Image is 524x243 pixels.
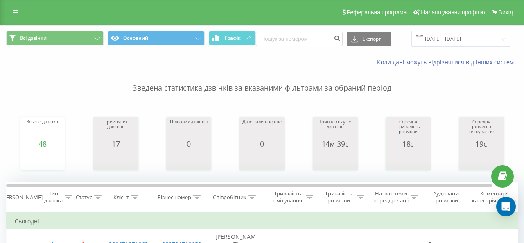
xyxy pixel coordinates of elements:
div: 48 [26,140,59,148]
div: 19с [461,140,502,148]
span: Реферальна програма [347,9,407,16]
div: 17 [95,140,136,148]
span: Налаштування профілю [421,9,485,16]
div: Середня тривалість розмови [388,119,429,140]
div: Назва схеми переадресації [373,190,409,204]
div: Цільових дзвінків [170,119,208,140]
div: 0 [170,140,208,148]
button: Всі дзвінки [6,31,104,45]
div: Тип дзвінка [44,190,63,204]
div: Open Intercom Messenger [496,197,516,216]
div: 18с [388,140,429,148]
div: Бізнес номер [158,194,191,201]
button: Основний [108,31,205,45]
span: Вихід [499,9,513,16]
div: [PERSON_NAME] [1,194,43,201]
div: Тривалість розмови [323,190,355,204]
div: Клієнт [113,194,129,201]
div: Дзвонили вперше [242,119,282,140]
span: Графік [225,35,241,41]
div: 14м 39с [315,140,356,148]
div: Прийнятих дзвінків [95,119,136,140]
a: Коли дані можуть відрізнятися вiд інших систем [377,58,518,66]
button: Експорт [347,32,391,46]
div: Аудіозапис розмови [427,190,467,204]
div: Співробітник [213,194,246,201]
p: Зведена статистика дзвінків за вказаними фільтрами за обраний період [6,66,518,93]
div: Середня тривалість очікування [461,119,502,140]
div: 0 [242,140,282,148]
div: Статус [76,194,92,201]
button: Графік [209,31,256,45]
input: Пошук за номером [256,32,343,46]
div: Коментар/категорія дзвінка [470,190,518,204]
div: Всього дзвінків [26,119,59,140]
div: Тривалість усіх дзвінків [315,119,356,140]
span: Всі дзвінки [20,35,47,41]
div: Тривалість очікування [271,190,304,204]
